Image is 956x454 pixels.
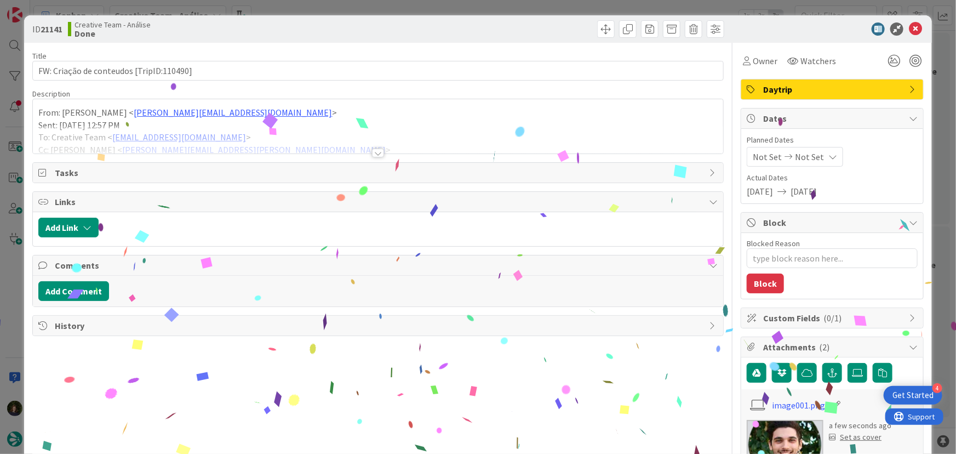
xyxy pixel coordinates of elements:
[791,185,817,198] span: [DATE]
[38,119,718,132] p: Sent: [DATE] 12:57 PM
[38,281,109,301] button: Add Comment
[747,239,800,248] label: Blocked Reason
[800,54,836,67] span: Watchers
[763,216,903,229] span: Block
[884,386,942,405] div: Open Get Started checklist, remaining modules: 4
[55,319,704,332] span: History
[753,150,782,163] span: Not Set
[23,2,50,15] span: Support
[763,340,903,354] span: Attachments
[134,107,333,118] a: [PERSON_NAME][EMAIL_ADDRESS][DOMAIN_NAME]
[747,185,773,198] span: [DATE]
[747,134,918,146] span: Planned Dates
[32,22,62,36] span: ID
[747,274,784,293] button: Block
[763,311,903,325] span: Custom Fields
[753,54,777,67] span: Owner
[829,420,891,432] div: a few seconds ago
[55,195,704,208] span: Links
[763,112,903,125] span: Dates
[932,383,942,393] div: 4
[55,166,704,179] span: Tasks
[38,218,99,237] button: Add Link
[32,89,70,99] span: Description
[32,61,724,81] input: type card name here...
[747,172,918,184] span: Actual Dates
[763,83,903,96] span: Daytrip
[41,24,62,35] b: 21141
[772,399,826,412] a: image001.png
[795,150,824,163] span: Not Set
[892,390,934,401] div: Get Started
[32,51,47,61] label: Title
[75,29,151,38] b: Done
[38,106,718,119] p: From: [PERSON_NAME] < >
[829,432,881,443] div: Set as cover
[819,342,829,353] span: ( 2 )
[823,313,841,324] span: ( 0/1 )
[55,259,704,272] span: Comments
[75,20,151,29] span: Creative Team - Análise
